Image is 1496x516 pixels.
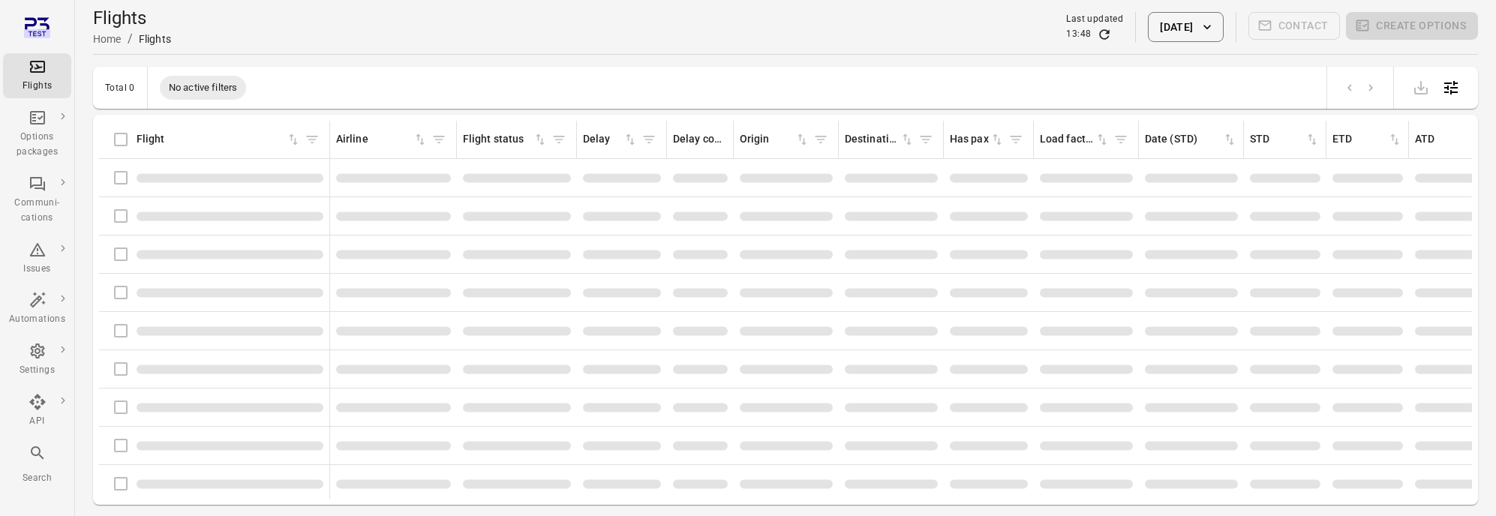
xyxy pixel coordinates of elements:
div: Sort by origin in ascending order [740,131,810,148]
div: Sort by has pax in ascending order [950,131,1005,148]
div: Issues [9,262,65,277]
div: Options packages [9,130,65,160]
a: Flights [3,53,71,98]
div: Delay codes [673,131,727,148]
div: Sort by airline in ascending order [336,131,428,148]
span: Filter by flight [301,128,323,151]
span: Please make a selection to create communications [1248,12,1341,42]
div: Sort by flight in ascending order [137,131,301,148]
h1: Flights [93,6,171,30]
span: Filter by origin [810,128,832,151]
div: Automations [9,312,65,327]
div: Last updated [1066,12,1123,27]
span: Please make a selection to create an option package [1346,12,1478,42]
span: Filter by has pax [1005,128,1027,151]
a: Issues [3,236,71,281]
nav: Breadcrumbs [93,30,171,48]
button: Open table configuration [1436,73,1466,103]
span: Please make a selection to export [1406,79,1436,94]
div: Sort by ATD in ascending order [1415,131,1485,148]
button: Refresh data [1097,27,1112,42]
li: / [128,30,133,48]
div: Total 0 [105,82,135,93]
a: Communi-cations [3,170,71,230]
div: Sort by delay in ascending order [583,131,638,148]
div: Settings [9,363,65,378]
div: Sort by date (STD) in ascending order [1145,131,1237,148]
span: Filter by load factor [1110,128,1132,151]
button: Search [3,439,71,490]
div: API [9,414,65,429]
a: Settings [3,337,71,382]
span: Filter by airline [428,128,450,151]
div: Sort by destination in ascending order [845,131,915,148]
span: Filter by flight status [548,128,570,151]
div: Sort by ETD in ascending order [1332,131,1402,148]
div: Flights [9,79,65,94]
span: No active filters [160,80,247,95]
div: Flights [139,31,171,46]
a: Home [93,33,122,45]
div: Sort by STD in ascending order [1250,131,1320,148]
a: Options packages [3,104,71,164]
button: [DATE] [1148,12,1223,42]
div: Sort by load factor in ascending order [1040,131,1110,148]
div: 13:48 [1066,27,1091,42]
div: Communi-cations [9,196,65,226]
span: Filter by delay [638,128,660,151]
nav: pagination navigation [1339,78,1381,97]
span: Filter by destination [915,128,937,151]
div: Search [9,471,65,486]
a: Automations [3,286,71,331]
a: API [3,388,71,433]
div: Sort by flight status in ascending order [463,131,548,148]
